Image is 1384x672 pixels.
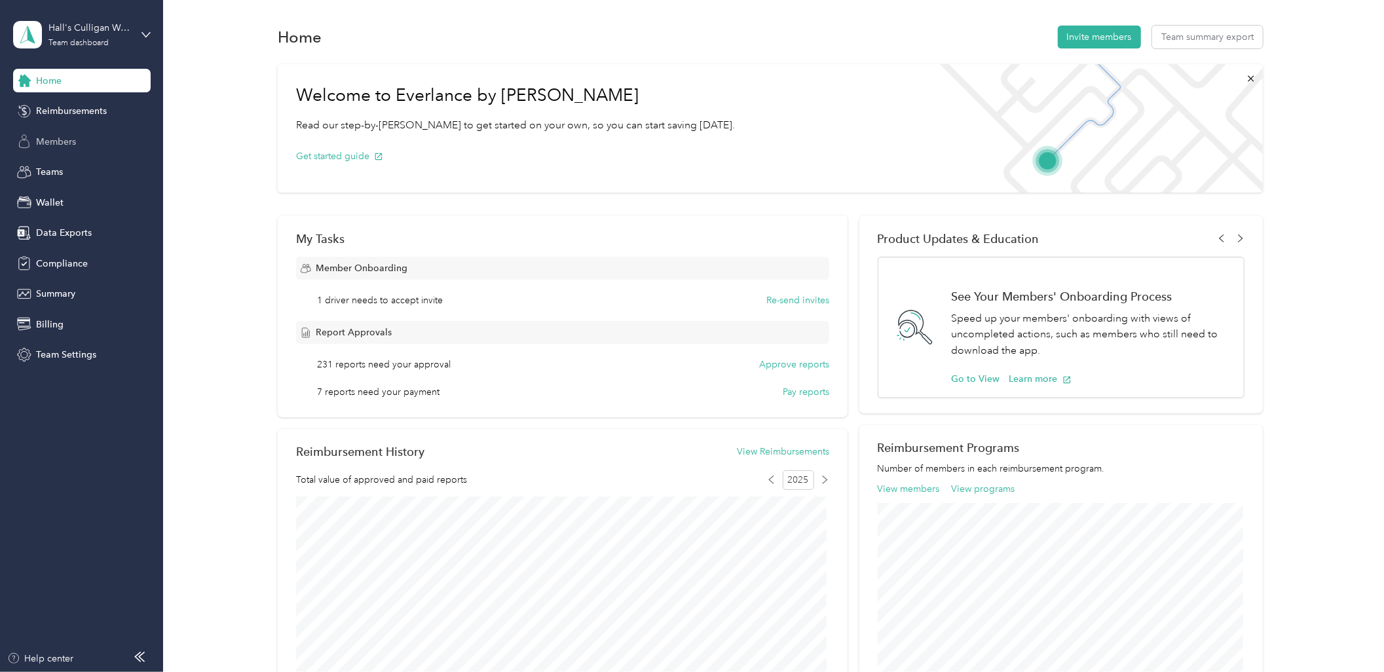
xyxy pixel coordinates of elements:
[296,85,735,106] h1: Welcome to Everlance by [PERSON_NAME]
[48,21,130,35] div: Hall's Culligan Water
[783,385,829,399] button: Pay reports
[759,358,829,371] button: Approve reports
[36,226,92,240] span: Data Exports
[316,326,392,339] span: Report Approvals
[36,104,107,118] span: Reimbursements
[278,30,322,44] h1: Home
[36,348,96,362] span: Team Settings
[296,473,467,487] span: Total value of approved and paid reports
[952,310,1230,359] p: Speed up your members' onboarding with views of uncompleted actions, such as members who still ne...
[36,257,88,271] span: Compliance
[1311,599,1384,672] iframe: Everlance-gr Chat Button Frame
[927,64,1263,193] img: Welcome to everlance
[878,462,1244,476] p: Number of members in each reimbursement program.
[296,445,424,458] h2: Reimbursement History
[317,293,443,307] span: 1 driver needs to accept invite
[1009,372,1072,386] button: Learn more
[766,293,829,307] button: Re-send invites
[783,470,814,490] span: 2025
[7,652,74,665] button: Help center
[36,196,64,210] span: Wallet
[36,287,75,301] span: Summary
[36,74,62,88] span: Home
[878,232,1039,246] span: Product Updates & Education
[48,39,109,47] div: Team dashboard
[952,372,1000,386] button: Go to View
[36,135,76,149] span: Members
[296,117,735,134] p: Read our step-by-[PERSON_NAME] to get started on your own, so you can start saving [DATE].
[737,445,829,458] button: View Reimbursements
[296,149,383,163] button: Get started guide
[296,232,829,246] div: My Tasks
[317,385,440,399] span: 7 reports need your payment
[1058,26,1141,48] button: Invite members
[1152,26,1263,48] button: Team summary export
[316,261,407,275] span: Member Onboarding
[878,482,940,496] button: View members
[951,482,1015,496] button: View programs
[36,318,64,331] span: Billing
[36,165,63,179] span: Teams
[952,289,1230,303] h1: See Your Members' Onboarding Process
[878,441,1244,455] h2: Reimbursement Programs
[317,358,451,371] span: 231 reports need your approval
